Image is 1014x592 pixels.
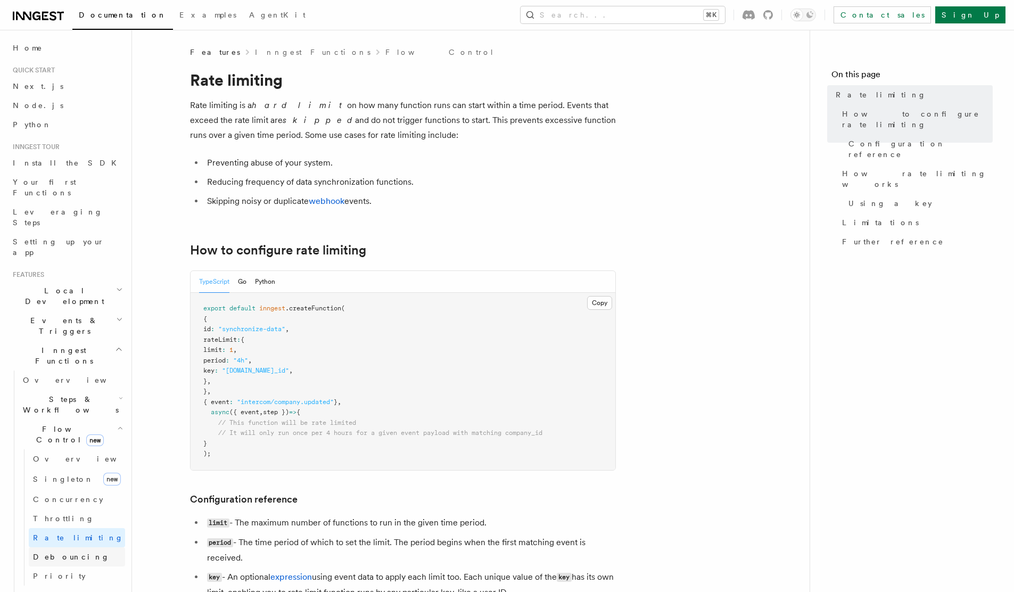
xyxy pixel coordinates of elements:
span: Flow Control [19,424,117,445]
a: How to configure rate limiting [190,243,366,258]
span: Inngest Functions [9,345,115,366]
span: , [285,325,289,333]
span: new [86,434,104,446]
span: , [233,346,237,353]
span: async [211,408,229,416]
a: Sign Up [935,6,1005,23]
em: skipped [283,115,355,125]
span: : [229,398,233,406]
span: period [203,357,226,364]
em: hard limit [252,100,347,110]
span: ({ event [229,408,259,416]
a: Your first Functions [9,172,125,202]
span: Debouncing [33,553,110,561]
button: Search...⌘K [521,6,725,23]
span: Home [13,43,43,53]
a: Contact sales [834,6,931,23]
a: Rate limiting [29,528,125,547]
span: { [296,408,300,416]
span: new [103,473,121,486]
a: Install the SDK [9,153,125,172]
li: - The time period of which to set the limit. The period begins when the first matching event is r... [204,535,616,565]
span: Limitations [842,217,919,228]
span: } [203,388,207,395]
a: webhook [309,196,344,206]
span: Steps & Workflows [19,394,119,415]
button: Go [238,271,246,293]
a: How rate limiting works [838,164,993,194]
a: Throttling [29,509,125,528]
span: How rate limiting works [842,168,993,190]
span: : [237,336,241,343]
a: Limitations [838,213,993,232]
span: Rate limiting [33,533,123,542]
span: Configuration reference [848,138,993,160]
span: .createFunction [285,305,341,312]
a: Node.js [9,96,125,115]
span: , [207,377,211,385]
span: "synchronize-data" [218,325,285,333]
span: Inngest tour [9,143,60,151]
span: Rate limiting [836,89,926,100]
span: // It will only run once per 4 hours for a given event payload with matching company_id [218,429,542,437]
span: default [229,305,255,312]
a: Debouncing [29,547,125,566]
span: , [289,367,293,374]
button: Toggle dark mode [790,9,816,21]
a: Rate limiting [831,85,993,104]
a: Next.js [9,77,125,96]
span: Throttling [33,514,94,523]
a: How to configure rate limiting [838,104,993,134]
span: Further reference [842,236,944,247]
a: Documentation [72,3,173,30]
a: expression [270,572,312,582]
kbd: ⌘K [704,10,719,20]
h1: Rate limiting [190,70,616,89]
span: , [259,408,263,416]
span: Overview [33,455,143,463]
span: inngest [259,305,285,312]
span: Quick start [9,66,55,75]
span: Examples [179,11,236,19]
span: Singleton [33,475,94,483]
span: { [203,315,207,323]
a: Priority [29,566,125,586]
span: Overview [23,376,133,384]
span: "intercom/company.updated" [237,398,334,406]
li: Preventing abuse of your system. [204,155,616,170]
span: 1 [229,346,233,353]
a: Leveraging Steps [9,202,125,232]
span: Using a key [848,198,932,209]
a: Concurrency [29,490,125,509]
span: Features [9,270,44,279]
span: Local Development [9,285,116,307]
button: Flow Controlnew [19,420,125,449]
span: : [211,325,215,333]
a: Inngest Functions [255,47,370,57]
button: Copy [587,296,612,310]
h4: On this page [831,68,993,85]
span: : [215,367,218,374]
span: limit [203,346,222,353]
span: : [222,346,226,353]
a: Configuration reference [190,492,298,507]
span: Documentation [79,11,167,19]
a: Singletonnew [29,468,125,490]
li: Skipping noisy or duplicate events. [204,194,616,209]
span: How to configure rate limiting [842,109,993,130]
span: , [337,398,341,406]
span: AgentKit [249,11,306,19]
span: Priority [33,572,86,580]
a: Configuration reference [844,134,993,164]
span: Setting up your app [13,237,104,257]
button: Steps & Workflows [19,390,125,420]
a: Setting up your app [9,232,125,262]
span: Install the SDK [13,159,123,167]
span: } [203,377,207,385]
code: key [557,573,572,582]
button: Events & Triggers [9,311,125,341]
span: Leveraging Steps [13,208,103,227]
span: Your first Functions [13,178,76,197]
span: ( [341,305,345,312]
div: Flow Controlnew [19,449,125,586]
